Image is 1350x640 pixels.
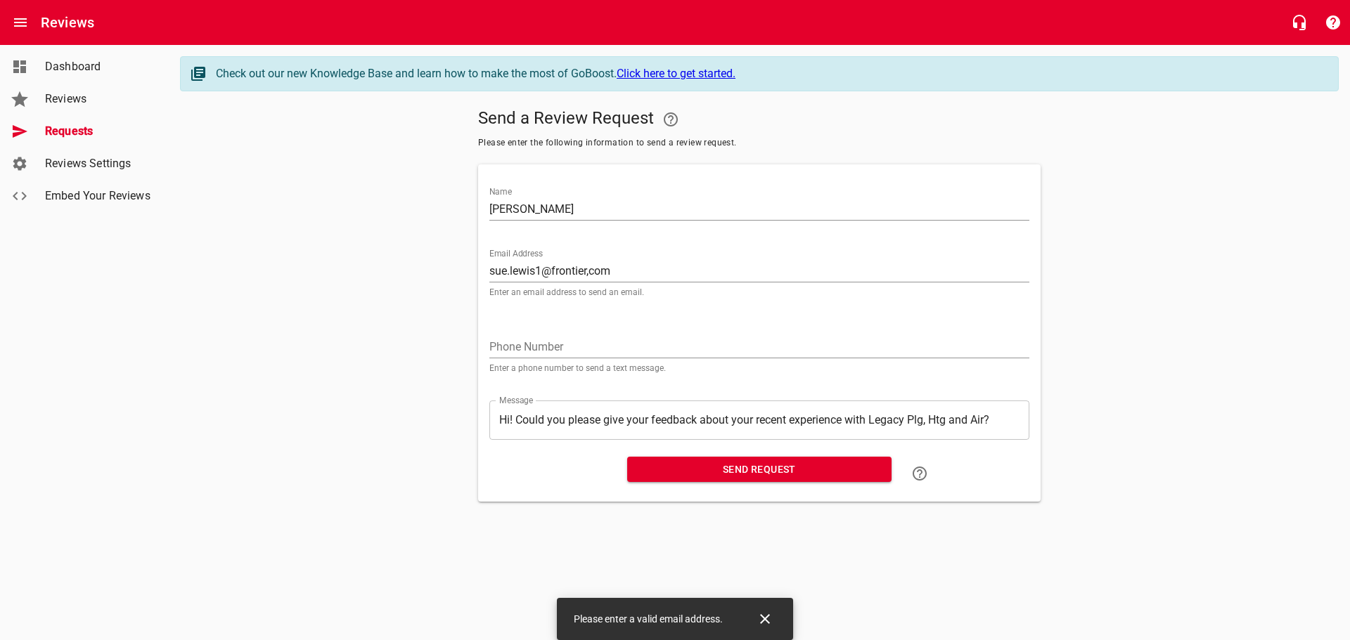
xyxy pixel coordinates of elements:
[627,457,892,483] button: Send Request
[216,65,1324,82] div: Check out our new Knowledge Base and learn how to make the most of GoBoost.
[45,155,152,172] span: Reviews Settings
[903,457,937,490] a: Learn how to "Send a Review Request"
[1316,6,1350,39] button: Support Portal
[45,188,152,204] span: Embed Your Reviews
[489,288,1029,296] p: Enter an email address to send an email.
[574,613,723,625] span: Please enter a valid email address.
[617,67,735,80] a: Click here to get started.
[489,249,543,258] label: Email Address
[638,461,880,478] span: Send Request
[45,58,152,75] span: Dashboard
[41,11,94,34] h6: Reviews
[4,6,37,39] button: Open drawer
[478,103,1041,136] h5: Send a Review Request
[478,136,1041,150] span: Please enter the following information to send a review request.
[654,103,688,136] a: Your Google or Facebook account must be connected to "Send a Review Request"
[489,364,1029,372] p: Enter a phone number to send a text message.
[499,413,1020,426] textarea: Hi! Could you please give your feedback about your recent experience with Legacy Plg, Htg and Air?
[748,602,782,636] button: Close
[45,123,152,140] span: Requests
[45,91,152,107] span: Reviews
[489,188,512,196] label: Name
[1282,6,1316,39] button: Live Chat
